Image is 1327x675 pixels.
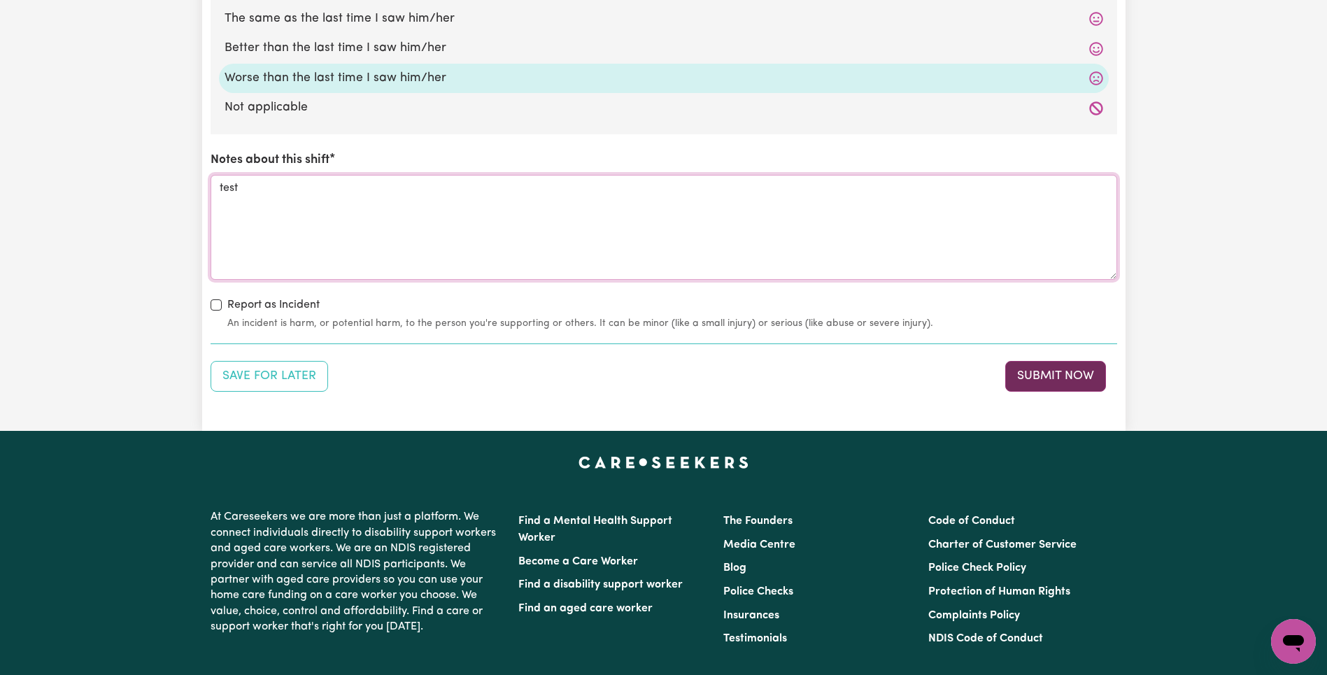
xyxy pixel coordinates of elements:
[225,99,1103,117] label: Not applicable
[1271,619,1316,664] iframe: Button to launch messaging window
[928,516,1015,527] a: Code of Conduct
[518,603,653,614] a: Find an aged care worker
[518,556,638,567] a: Become a Care Worker
[518,516,672,543] a: Find a Mental Health Support Worker
[1005,361,1106,392] button: Submit your job report
[211,151,329,169] label: Notes about this shift
[723,539,795,550] a: Media Centre
[928,539,1077,550] a: Charter of Customer Service
[227,297,320,313] label: Report as Incident
[211,361,328,392] button: Save your job report
[723,633,787,644] a: Testimonials
[723,586,793,597] a: Police Checks
[928,610,1020,621] a: Complaints Policy
[928,633,1043,644] a: NDIS Code of Conduct
[928,586,1070,597] a: Protection of Human Rights
[225,69,1103,87] label: Worse than the last time I saw him/her
[723,516,793,527] a: The Founders
[518,579,683,590] a: Find a disability support worker
[723,610,779,621] a: Insurances
[211,175,1117,280] textarea: test
[227,316,1117,331] small: An incident is harm, or potential harm, to the person you're supporting or others. It can be mino...
[225,10,1103,28] label: The same as the last time I saw him/her
[225,39,1103,57] label: Better than the last time I saw him/her
[723,562,746,574] a: Blog
[928,562,1026,574] a: Police Check Policy
[211,504,502,640] p: At Careseekers we are more than just a platform. We connect individuals directly to disability su...
[579,456,748,467] a: Careseekers home page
